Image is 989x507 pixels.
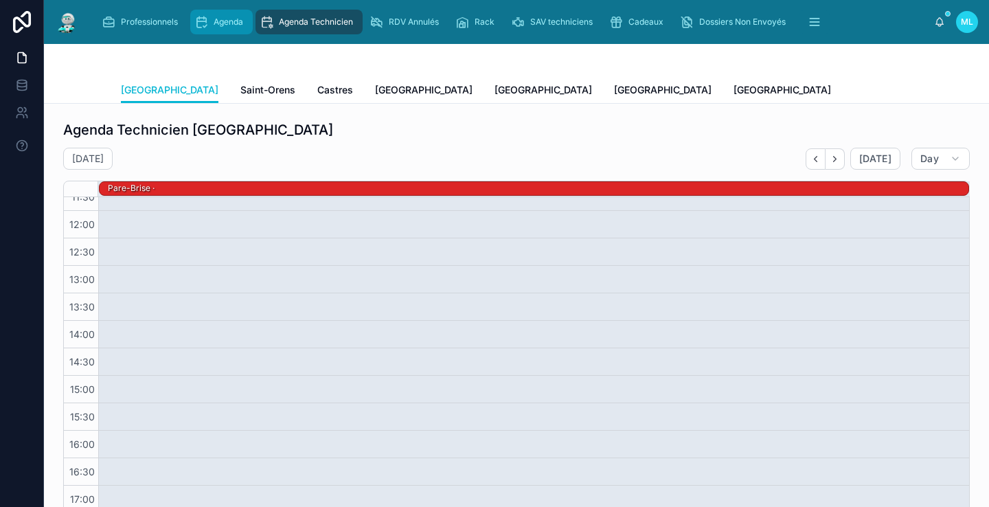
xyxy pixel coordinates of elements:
span: [GEOGRAPHIC_DATA] [121,83,218,97]
img: App logo [55,11,80,33]
button: Back [806,148,826,170]
span: 13:30 [66,301,98,313]
div: scrollable content [91,7,934,37]
span: Rack [475,16,494,27]
span: Cadeaux [628,16,663,27]
div: Pare-Brise · [106,182,156,194]
span: [GEOGRAPHIC_DATA] [375,83,473,97]
span: 13:00 [66,273,98,285]
a: Rack [451,10,504,34]
span: Agenda [214,16,243,27]
span: RDV Annulés [389,16,439,27]
a: SAV techniciens [507,10,602,34]
span: [GEOGRAPHIC_DATA] [614,83,712,97]
a: [GEOGRAPHIC_DATA] [614,78,712,105]
a: [GEOGRAPHIC_DATA] [734,78,831,105]
a: Castres [317,78,353,105]
span: 16:00 [66,438,98,450]
span: Agenda Technicien [279,16,353,27]
span: Dossiers Non Envoyés [699,16,786,27]
a: [GEOGRAPHIC_DATA] [375,78,473,105]
span: 16:30 [66,466,98,477]
button: [DATE] [850,148,900,170]
span: 15:00 [67,383,98,395]
span: SAV techniciens [530,16,593,27]
div: Pare-Brise · [106,181,156,195]
span: 14:00 [66,328,98,340]
span: Saint-Orens [240,83,295,97]
span: [GEOGRAPHIC_DATA] [734,83,831,97]
a: [GEOGRAPHIC_DATA] [494,78,592,105]
span: Castres [317,83,353,97]
a: Cadeaux [605,10,673,34]
a: RDV Annulés [365,10,448,34]
a: Dossiers Non Envoyés [676,10,795,34]
span: 12:30 [66,246,98,258]
span: Professionnels [121,16,178,27]
span: 12:00 [66,218,98,230]
a: [GEOGRAPHIC_DATA] [121,78,218,104]
a: Agenda Technicien [255,10,363,34]
a: Saint-Orens [240,78,295,105]
span: 11:30 [68,191,98,203]
span: [GEOGRAPHIC_DATA] [494,83,592,97]
button: Next [826,148,845,170]
span: 14:30 [66,356,98,368]
span: 15:30 [67,411,98,422]
a: Agenda [190,10,253,34]
span: Day [920,153,939,165]
span: 17:00 [67,493,98,505]
span: [DATE] [859,153,891,165]
a: Professionnels [98,10,187,34]
span: ML [961,16,973,27]
h2: [DATE] [72,152,104,166]
h1: Agenda Technicien [GEOGRAPHIC_DATA] [63,120,333,139]
button: Day [911,148,970,170]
